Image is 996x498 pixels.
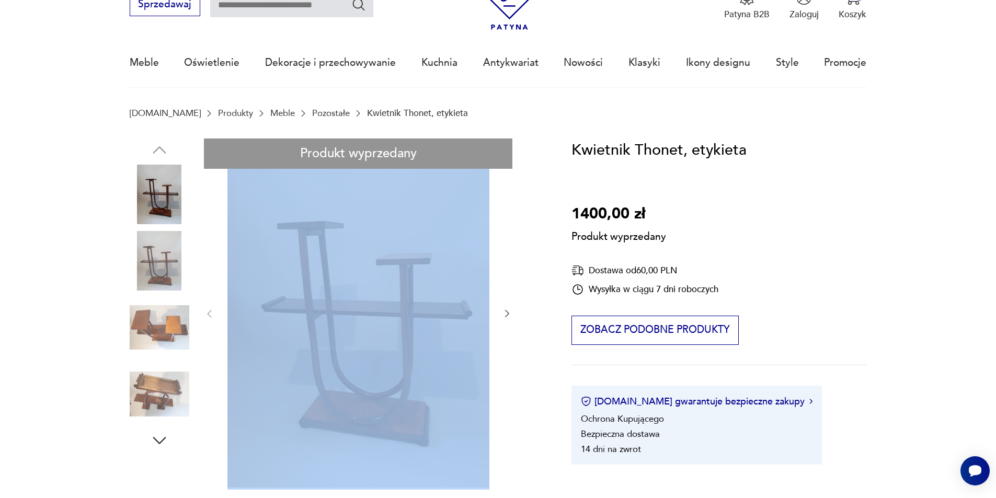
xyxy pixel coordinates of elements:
iframe: Smartsupp widget button [960,456,990,485]
a: Promocje [824,39,866,87]
a: [DOMAIN_NAME] [130,108,201,118]
p: Zaloguj [789,8,819,20]
a: Produkty [218,108,253,118]
img: Ikona certyfikatu [581,396,591,407]
h1: Kwietnik Thonet, etykieta [571,138,747,163]
p: 1400,00 zł [571,202,666,226]
a: Nowości [564,39,603,87]
a: Dekoracje i przechowywanie [265,39,396,87]
a: Sprzedawaj [130,1,200,9]
a: Meble [270,108,295,118]
a: Kuchnia [421,39,457,87]
a: Pozostałe [312,108,350,118]
li: Ochrona Kupującego [581,413,664,425]
li: Bezpieczna dostawa [581,428,660,440]
li: 14 dni na zwrot [581,443,641,455]
a: Oświetlenie [184,39,239,87]
button: Zobacz podobne produkty [571,316,738,345]
a: Style [776,39,799,87]
p: Produkt wyprzedany [571,226,666,244]
p: Kwietnik Thonet, etykieta [367,108,468,118]
button: [DOMAIN_NAME] gwarantuje bezpieczne zakupy [581,395,812,408]
a: Meble [130,39,159,87]
a: Ikony designu [686,39,750,87]
img: Ikona dostawy [571,264,584,277]
p: Koszyk [839,8,866,20]
div: Dostawa od 60,00 PLN [571,264,718,277]
p: Patyna B2B [724,8,770,20]
a: Antykwariat [483,39,539,87]
img: Ikona strzałki w prawo [809,399,812,404]
div: Wysyłka w ciągu 7 dni roboczych [571,283,718,296]
a: Klasyki [628,39,660,87]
